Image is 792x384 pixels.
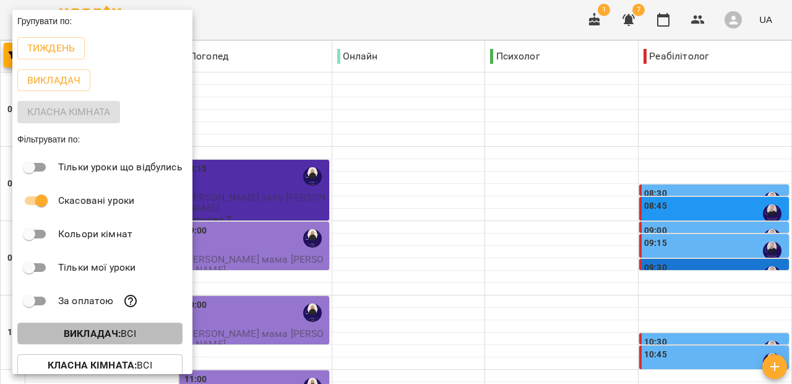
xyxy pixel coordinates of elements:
div: Групувати по: [12,10,192,32]
button: Класна кімната:Всі [17,354,183,377]
p: Викладач [27,73,80,88]
button: Викладач:Всі [17,323,183,345]
p: За оплатою [58,294,113,308]
b: Викладач : [64,328,121,339]
p: Всі [48,358,152,373]
p: Тільки уроки що відбулись [58,160,183,175]
button: Викладач [17,69,90,92]
p: Тиждень [27,41,75,56]
p: Кольори кімнат [58,227,132,242]
p: Тільки мої уроки [58,260,136,275]
p: Скасовані уроки [58,193,134,208]
div: Фільтрувати по: [12,128,192,151]
b: Класна кімната : [48,359,137,371]
p: Всі [64,326,136,341]
button: Тиждень [17,37,85,59]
